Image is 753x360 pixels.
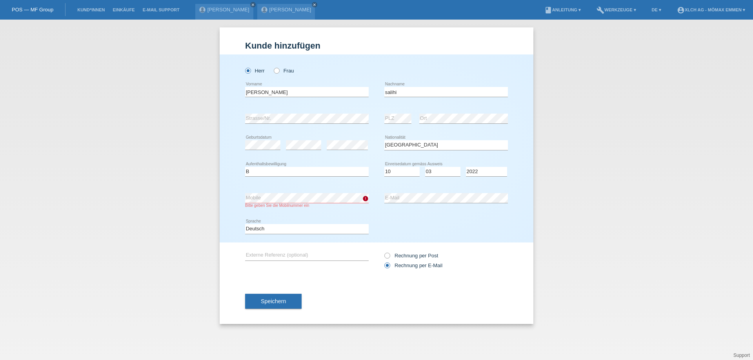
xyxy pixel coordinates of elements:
i: error [362,195,369,202]
input: Frau [274,68,279,73]
a: POS — MF Group [12,7,53,13]
input: Herr [245,68,250,73]
a: [PERSON_NAME] [207,7,249,13]
label: Herr [245,68,265,74]
a: bookAnleitung ▾ [540,7,585,12]
a: DE ▾ [648,7,665,12]
a: Einkäufe [109,7,138,12]
input: Rechnung per Post [384,253,389,262]
div: Bitte geben Sie die Mobilnummer ein [245,203,369,208]
a: [PERSON_NAME] [269,7,311,13]
a: close [312,2,317,7]
label: Frau [274,68,294,74]
i: book [544,6,552,14]
span: Speichern [261,298,286,304]
i: close [251,3,255,7]
input: Rechnung per E-Mail [384,262,389,272]
a: buildWerkzeuge ▾ [593,7,640,12]
a: close [250,2,256,7]
i: account_circle [677,6,685,14]
a: E-Mail Support [139,7,184,12]
a: account_circleXLCH AG - Mömax Emmen ▾ [673,7,749,12]
a: Kund*innen [73,7,109,12]
i: build [597,6,604,14]
a: Support [733,353,750,358]
label: Rechnung per Post [384,253,438,259]
button: Speichern [245,294,302,309]
label: Rechnung per E-Mail [384,262,442,268]
i: close [313,3,316,7]
h1: Kunde hinzufügen [245,41,508,51]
